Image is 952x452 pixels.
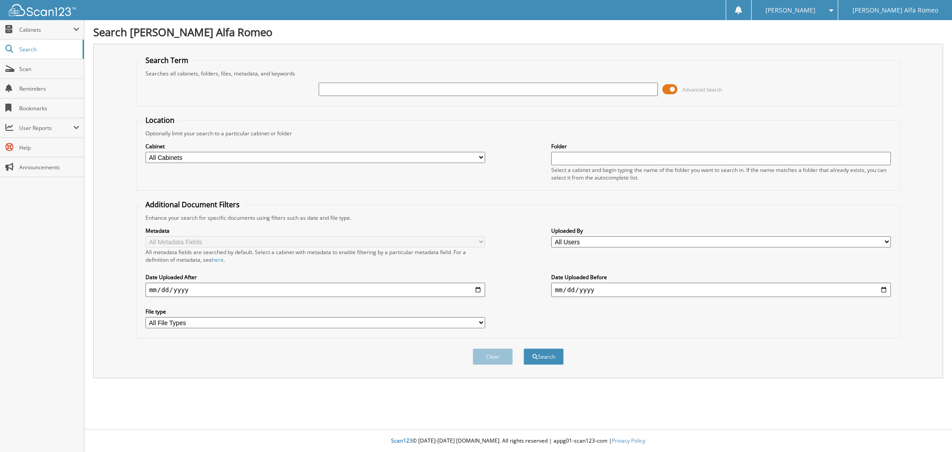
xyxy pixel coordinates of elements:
[19,105,79,112] span: Bookmarks
[19,163,79,171] span: Announcements
[612,437,645,444] a: Privacy Policy
[852,8,938,13] span: [PERSON_NAME] Alfa Romeo
[141,214,895,222] div: Enhance your search for specific documents using filters such as date and file type.
[551,283,890,297] input: end
[141,115,179,125] legend: Location
[146,308,485,315] label: File type
[551,273,890,281] label: Date Uploaded Before
[19,26,73,33] span: Cabinets
[146,248,485,264] div: All metadata fields are searched by default. Select a cabinet with metadata to enable filtering b...
[551,166,890,181] div: Select a cabinet and begin typing the name of the folder you want to search in. If the name match...
[146,283,485,297] input: start
[141,200,244,209] legend: Additional Document Filters
[146,273,485,281] label: Date Uploaded After
[19,124,73,132] span: User Reports
[141,55,193,65] legend: Search Term
[391,437,412,444] span: Scan123
[9,4,76,16] img: scan123-logo-white.svg
[19,65,79,73] span: Scan
[682,86,722,93] span: Advanced Search
[19,46,78,53] span: Search
[146,227,485,234] label: Metadata
[141,70,895,77] div: Searches all cabinets, folders, files, metadata, and keywords
[84,430,952,452] div: © [DATE]-[DATE] [DOMAIN_NAME]. All rights reserved | appg01-scan123-com |
[524,348,564,365] button: Search
[765,8,815,13] span: [PERSON_NAME]
[93,25,943,39] h1: Search [PERSON_NAME] Alfa Romeo
[473,348,513,365] button: Clear
[19,144,79,151] span: Help
[19,85,79,92] span: Reminders
[146,142,485,150] label: Cabinet
[551,227,890,234] label: Uploaded By
[212,256,224,264] a: here
[551,142,890,150] label: Folder
[141,130,895,137] div: Optionally limit your search to a particular cabinet or folder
